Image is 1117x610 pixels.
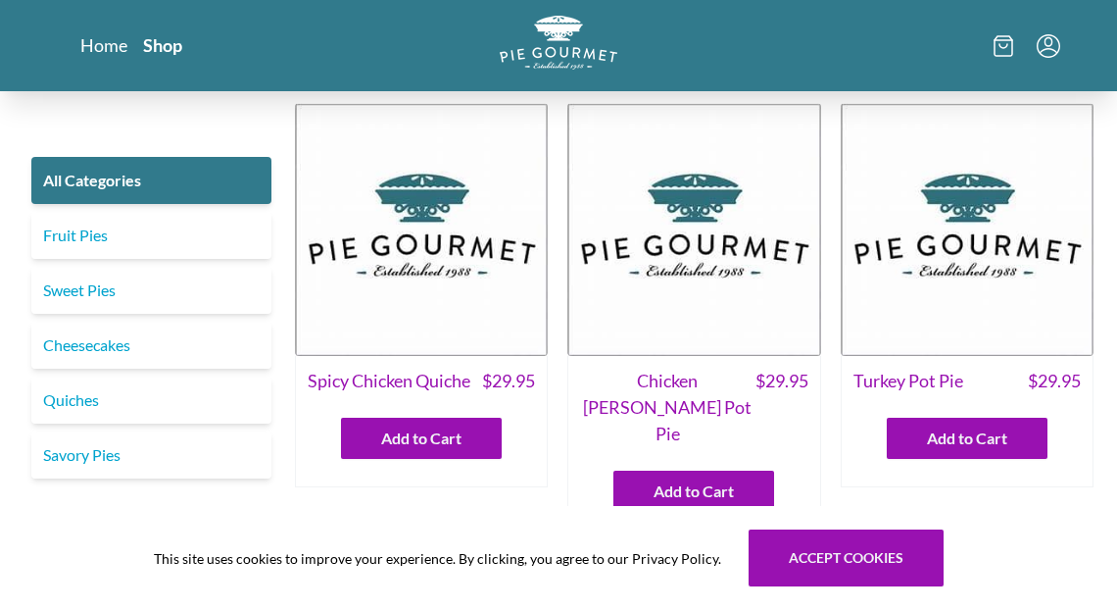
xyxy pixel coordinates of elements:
span: $ 29.95 [482,368,535,394]
span: $ 29.95 [1028,368,1081,394]
img: Chicken Curry Pot Pie [567,103,820,356]
a: Logo [500,16,617,76]
span: Chicken [PERSON_NAME] Pot Pie [580,368,754,447]
span: Spicy Chicken Quiche [308,368,470,394]
button: Add to Cart [613,471,774,512]
button: Add to Cart [341,418,502,459]
img: logo [500,16,617,70]
span: Add to Cart [927,427,1007,450]
a: Sweet Pies [31,267,271,314]
button: Accept cookies [749,530,944,586]
a: Fruit Pies [31,212,271,259]
span: Turkey Pot Pie [853,368,963,394]
button: Menu [1037,34,1060,58]
a: Shop [143,33,182,57]
img: Turkey Pot Pie [841,103,1093,356]
a: All Categories [31,157,271,204]
span: Add to Cart [654,480,734,503]
span: Add to Cart [381,427,461,450]
img: Spicy Chicken Quiche [295,103,548,356]
a: Home [80,33,127,57]
a: Cheesecakes [31,322,271,369]
a: Savory Pies [31,432,271,479]
span: $ 29.95 [755,368,808,447]
span: This site uses cookies to improve your experience. By clicking, you agree to our Privacy Policy. [154,548,721,569]
button: Add to Cart [887,418,1047,459]
a: Quiches [31,377,271,424]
